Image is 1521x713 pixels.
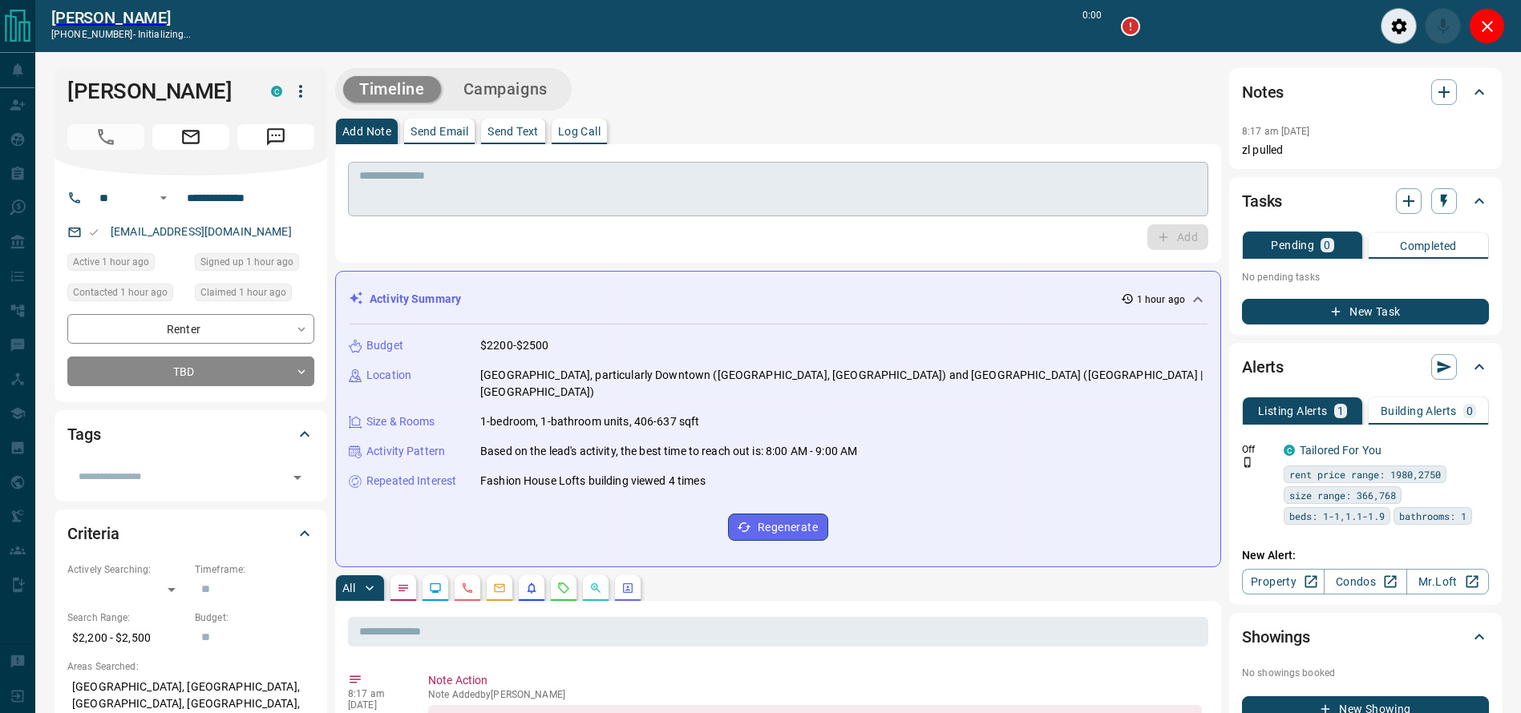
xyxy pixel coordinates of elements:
[480,473,706,489] p: Fashion House Lofts building viewed 4 times
[1242,73,1489,111] div: Notes
[1469,8,1505,44] div: Close
[461,582,474,594] svg: Calls
[152,124,229,150] span: Email
[195,562,314,577] p: Timeframe:
[1425,8,1461,44] div: Mute
[343,76,441,103] button: Timeline
[67,124,144,150] span: Call
[1381,405,1457,417] p: Building Alerts
[480,443,857,460] p: Based on the lead's activity, the best time to reach out is: 8:00 AM - 9:00 AM
[1242,265,1489,289] p: No pending tasks
[67,625,187,651] p: $2,200 - $2,500
[271,86,282,97] div: condos.ca
[447,76,564,103] button: Campaigns
[67,284,187,306] div: Wed Oct 15 2025
[195,284,314,306] div: Wed Oct 15 2025
[342,126,391,137] p: Add Note
[154,188,173,207] button: Open
[1242,618,1489,656] div: Showings
[621,582,634,594] svg: Agent Actions
[67,415,314,453] div: Tags
[67,659,314,674] p: Areas Searched:
[237,124,314,150] span: Message
[67,514,314,553] div: Criteria
[67,610,187,625] p: Search Range:
[487,126,539,137] p: Send Text
[1324,569,1406,594] a: Condos
[51,27,192,42] p: [PHONE_NUMBER] -
[1271,240,1314,251] p: Pending
[557,582,570,594] svg: Requests
[195,610,314,625] p: Budget:
[1242,79,1284,105] h2: Notes
[411,126,468,137] p: Send Email
[200,254,293,270] span: Signed up 1 hour ago
[429,582,442,594] svg: Lead Browsing Activity
[1324,240,1330,251] p: 0
[1242,442,1274,457] p: Off
[1466,405,1473,417] p: 0
[67,253,187,276] div: Wed Oct 15 2025
[1242,354,1284,380] h2: Alerts
[1242,624,1310,650] h2: Showings
[1242,299,1489,324] button: New Task
[1242,142,1489,159] p: zl pulled
[349,284,1207,314] div: Activity Summary1 hour ago
[200,284,286,300] span: Claimed 1 hour ago
[1137,292,1185,307] p: 1 hour ago
[1289,508,1385,524] span: beds: 1-1,1.1-1.9
[348,688,404,699] p: 8:17 am
[366,413,435,430] p: Size & Rooms
[67,314,314,344] div: Renter
[67,356,314,386] div: TBD
[73,284,168,300] span: Contacted 1 hour ago
[366,443,445,460] p: Activity Pattern
[370,291,461,308] p: Activity Summary
[1082,8,1102,44] p: 0:00
[1289,487,1396,503] span: size range: 366,768
[1337,405,1344,417] p: 1
[73,254,149,270] span: Active 1 hour ago
[195,253,314,276] div: Wed Oct 15 2025
[1399,508,1466,524] span: bathrooms: 1
[111,225,292,238] a: [EMAIL_ADDRESS][DOMAIN_NAME]
[67,79,247,104] h1: [PERSON_NAME]
[1242,569,1325,594] a: Property
[366,367,411,384] p: Location
[67,421,100,447] h2: Tags
[348,699,404,711] p: [DATE]
[51,8,192,27] a: [PERSON_NAME]
[366,337,403,354] p: Budget
[1381,8,1417,44] div: Audio Settings
[1300,444,1381,457] a: Tailored For You
[1406,569,1489,594] a: Mr.Loft
[428,689,1202,700] p: Note Added by [PERSON_NAME]
[1242,126,1310,137] p: 8:17 am [DATE]
[1242,666,1489,680] p: No showings booked
[480,337,548,354] p: $2200-$2500
[428,672,1202,689] p: Note Action
[1258,405,1328,417] p: Listing Alerts
[1242,547,1489,564] p: New Alert:
[480,413,699,430] p: 1-bedroom, 1-bathroom units, 406-637 sqft
[480,367,1207,401] p: [GEOGRAPHIC_DATA], particularly Downtown ([GEOGRAPHIC_DATA], [GEOGRAPHIC_DATA]) and [GEOGRAPHIC_D...
[67,521,119,546] h2: Criteria
[342,582,355,594] p: All
[728,514,828,541] button: Regenerate
[525,582,538,594] svg: Listing Alerts
[286,466,309,489] button: Open
[1242,182,1489,220] div: Tasks
[67,562,187,577] p: Actively Searching:
[1242,348,1489,386] div: Alerts
[138,29,192,40] span: initializing...
[1284,445,1295,456] div: condos.ca
[1400,240,1457,252] p: Completed
[493,582,506,594] svg: Emails
[1242,457,1253,468] svg: Push Notification Only
[1289,466,1441,482] span: rent price range: 1980,2750
[1242,188,1282,214] h2: Tasks
[589,582,602,594] svg: Opportunities
[397,582,410,594] svg: Notes
[558,126,601,137] p: Log Call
